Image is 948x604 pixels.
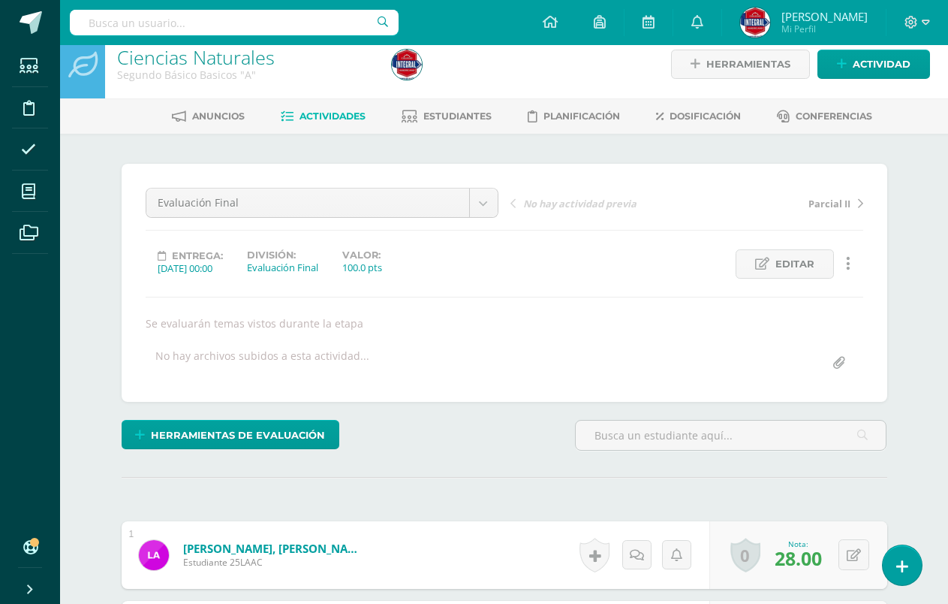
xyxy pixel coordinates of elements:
[342,249,382,261] label: Valor:
[151,421,325,449] span: Herramientas de evaluación
[140,316,869,331] div: Se evaluarán temas vistos durante la etapa
[781,9,868,24] span: [PERSON_NAME]
[656,104,741,128] a: Dosificación
[528,104,620,128] a: Planificación
[122,420,339,449] a: Herramientas de evaluación
[392,50,422,80] img: d976617d5cae59a017fc8fde6d31eccf.png
[158,261,223,275] div: [DATE] 00:00
[172,104,245,128] a: Anuncios
[671,50,810,79] a: Herramientas
[146,189,498,217] a: Evaluación Final
[775,539,822,549] div: Nota:
[117,44,275,70] a: Ciencias Naturales
[402,104,492,128] a: Estudiantes
[183,556,363,569] span: Estudiante 25LAAC
[192,110,245,122] span: Anuncios
[730,538,760,572] a: 0
[281,104,366,128] a: Actividades
[183,541,363,556] a: [PERSON_NAME], [PERSON_NAME]
[247,249,318,261] label: División:
[117,47,374,68] h1: Ciencias Naturales
[740,8,770,38] img: d976617d5cae59a017fc8fde6d31eccf.png
[796,110,872,122] span: Conferencias
[853,50,910,78] span: Actividad
[423,110,492,122] span: Estudiantes
[777,104,872,128] a: Conferencias
[158,189,458,217] span: Evaluación Final
[543,110,620,122] span: Planificación
[687,195,863,210] a: Parcial II
[172,250,223,261] span: Entrega:
[775,250,814,278] span: Editar
[70,10,399,35] input: Busca un usuario...
[781,23,868,35] span: Mi Perfil
[342,261,382,274] div: 100.0 pts
[155,349,369,378] div: No hay archivos subidos a esta actividad...
[706,50,790,78] span: Herramientas
[117,68,374,82] div: Segundo Básico Basicos 'A'
[808,197,850,210] span: Parcial II
[247,261,318,274] div: Evaluación Final
[670,110,741,122] span: Dosificación
[576,421,886,450] input: Busca un estudiante aquí...
[817,50,930,79] a: Actividad
[523,197,637,210] span: No hay actividad previa
[139,540,169,570] img: 5f1da2c0a82d5b65b9194a6a5ebc9057.png
[299,110,366,122] span: Actividades
[775,545,822,571] span: 28.00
